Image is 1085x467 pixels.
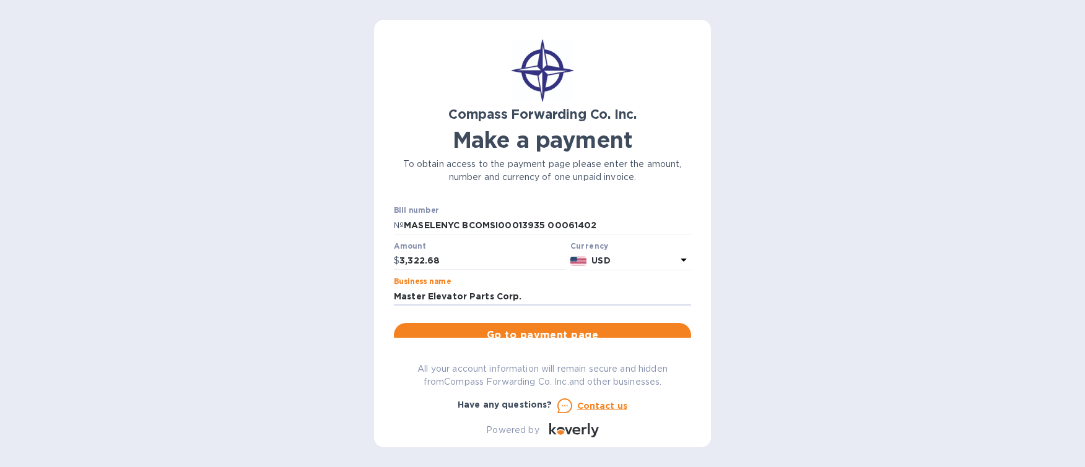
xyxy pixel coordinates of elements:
b: Have any questions? [458,400,552,409]
b: Currency [570,241,609,251]
p: Powered by [486,424,539,437]
b: Compass Forwarding Co. Inc. [448,106,637,122]
img: USD [570,257,587,265]
p: To obtain access to the payment page please enter the amount, number and currency of one unpaid i... [394,158,691,184]
b: USD [591,255,610,265]
span: Go to payment page [404,328,681,343]
label: Business name [394,278,451,286]
label: Amount [394,242,425,250]
label: Bill number [394,207,438,215]
p: $ [394,254,399,267]
input: Enter bill number [404,216,691,234]
input: 0.00 [399,252,565,270]
button: Go to payment page [394,323,691,348]
u: Contact us [577,401,628,411]
h1: Make a payment [394,127,691,153]
p: All your account information will remain secure and hidden from Compass Forwarding Co. Inc. and o... [394,362,691,388]
p: № [394,219,404,232]
input: Enter business name [394,287,691,306]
